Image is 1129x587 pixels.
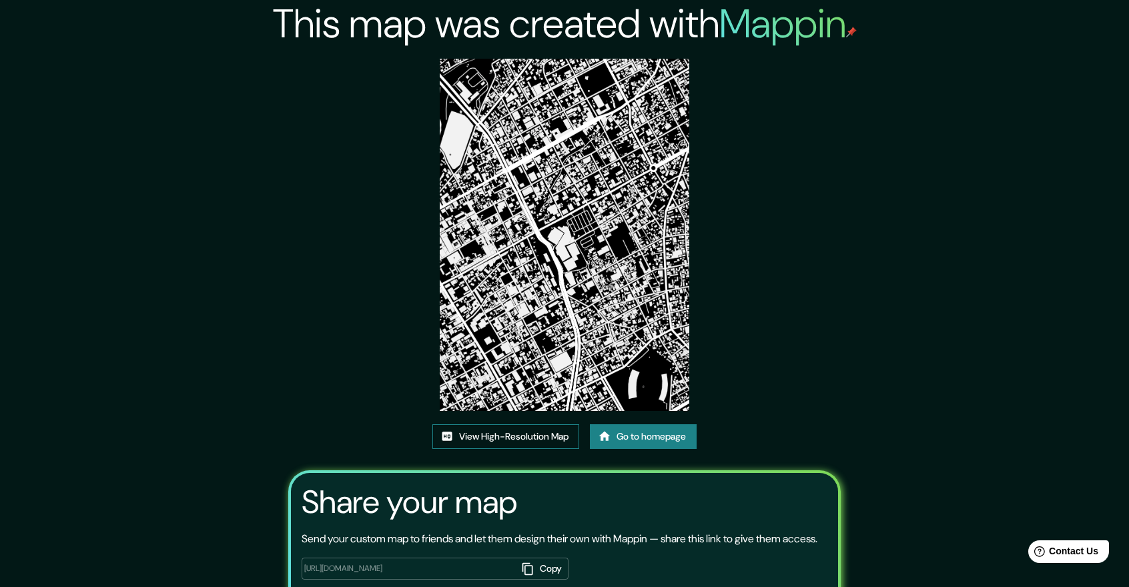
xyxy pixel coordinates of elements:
[440,59,689,411] img: created-map
[432,424,579,449] a: View High-Resolution Map
[1010,535,1114,572] iframe: Help widget launcher
[846,27,857,37] img: mappin-pin
[302,484,517,521] h3: Share your map
[516,558,569,580] button: Copy
[302,531,817,547] p: Send your custom map to friends and let them design their own with Mappin — share this link to gi...
[590,424,697,449] a: Go to homepage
